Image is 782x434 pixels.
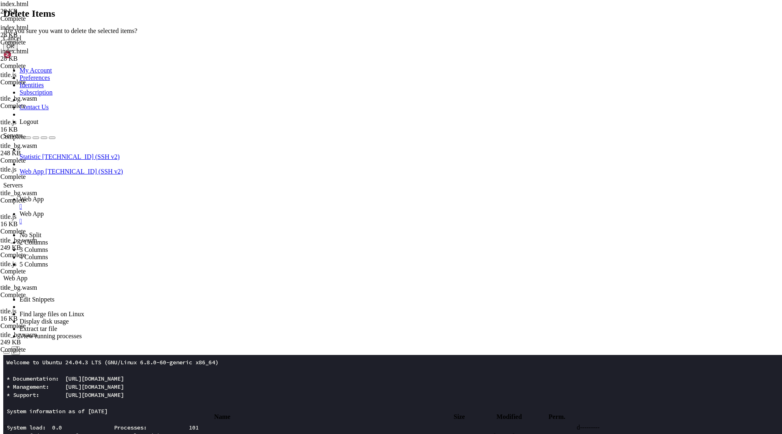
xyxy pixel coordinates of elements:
span: title.js [0,308,17,315]
x-row: Swap usage: 0% IPv6 address for ens3: [TECHNICAL_ID] [3,93,676,101]
x-row: System load: 0.0 Processes: 101 [3,68,676,77]
span: title_bg.wasm [0,284,37,291]
span: title_bg.wasm [0,237,37,244]
span: title.js [0,213,17,220]
x-row: 14 updates can be applied immediately. [3,166,676,174]
span: title_bg.wasm [0,189,37,196]
div: Complete [0,173,82,181]
span: title.js [0,71,17,78]
div: Complete [0,322,82,330]
x-row: just raised the bar for easy, resilient and secure K8s cluster deployment. [3,117,676,126]
div: Complete [0,79,82,86]
div: Complete [0,62,82,70]
span: title.js [0,166,17,173]
span: title_bg.wasm [0,331,82,346]
div: Complete [0,291,82,299]
span: title.js [0,213,82,228]
x-row: * Documentation: [URL][DOMAIN_NAME] [3,20,676,28]
span: title_bg.wasm [0,95,37,102]
div: 249 KB [0,339,82,346]
span: title.js [0,308,82,322]
div: Complete [0,157,82,164]
div: 248 KB [0,150,82,157]
x-row: root@s168539:~# [3,248,676,256]
div: Complete [0,251,82,259]
span: title.js [0,119,17,126]
div: Complete [0,228,82,235]
span: index.html [0,24,29,31]
div: Complete [0,346,82,353]
div: 28 KB [0,55,82,62]
div: 16 KB [0,315,82,322]
div: Complete [0,15,82,22]
span: title.js [0,260,17,267]
x-row: Welcome to Ubuntu 24.04.3 LTS (GNU/Linux 6.8.0-60-generic x86_64) [3,3,676,11]
div: Complete [0,197,82,204]
div: 28 KB [0,31,82,39]
div: (16, 30) [55,248,59,256]
div: Complete [0,133,82,141]
span: index.html [0,0,82,15]
span: title_bg.wasm [0,331,37,338]
x-row: Enable ESM Apps to receive additional future security updates. [3,199,676,207]
x-row: *** System restart required *** [3,231,676,240]
div: 16 KB [0,220,82,228]
x-row: Memory usage: 22% IPv4 address for ens3: [TECHNICAL_ID] [3,85,676,93]
x-row: System information as of [DATE] [3,52,676,60]
x-row: * Support: [URL][DOMAIN_NAME] [3,36,676,44]
x-row: * Strictly confined Kubernetes makes edge and IoT secure. Learn how MicroK8s [3,109,676,117]
div: Complete [0,102,82,110]
div: Complete [0,268,82,275]
x-row: Usage of /: 15.7% of 29.44GB Users logged in: 0 [3,77,676,85]
div: Complete [0,39,82,46]
span: title_bg.wasm [0,142,37,149]
div: 28 KB [0,8,82,15]
span: index.html [0,48,82,62]
div: 16 KB [0,126,82,133]
span: index.html [0,24,82,39]
div: 249 KB [0,244,82,251]
span: title.js [0,119,82,133]
x-row: Expanded Security Maintenance for Applications is not enabled. [3,150,676,158]
span: title_bg.wasm [0,142,82,157]
span: title_bg.wasm [0,237,82,251]
x-row: * Management: [URL][DOMAIN_NAME] [3,28,676,36]
span: index.html [0,0,29,7]
x-row: Last login: [DATE] from [TECHNICAL_ID] [3,240,676,248]
span: index.html [0,48,29,55]
x-row: See [URL][DOMAIN_NAME] or run: sudo pro status [3,207,676,215]
x-row: 14 of these updates are standard security updates. [3,174,676,183]
x-row: [URL][DOMAIN_NAME] [3,134,676,142]
x-row: To see these additional updates run: apt list --upgradable [3,183,676,191]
